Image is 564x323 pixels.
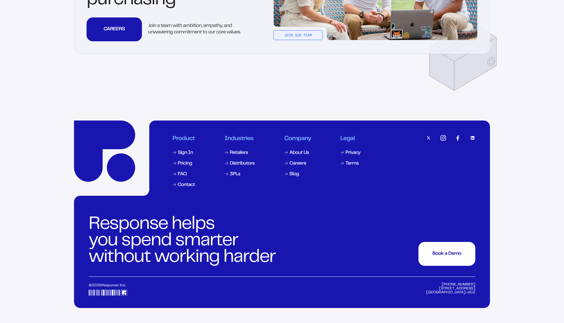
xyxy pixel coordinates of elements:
div: Pricing [178,161,192,166]
a: Blog [284,171,312,178]
img: linkedin [470,135,475,141]
a: 3PLs [224,171,256,178]
div: Contact [178,183,195,187]
a: Privacy [340,149,362,157]
div: Industries [224,135,255,143]
div: Join Our Team [273,30,323,40]
a: Sign In [172,149,196,157]
a: Retailers [224,149,256,157]
a: About Us [284,149,312,157]
a: Response Home [74,121,135,182]
div: CAREERS [101,27,128,32]
div: Sign In [178,150,193,155]
div: Company [284,135,311,143]
div: Careers [289,161,306,166]
img: facebook [455,135,461,141]
div: Book a Demo [432,251,461,256]
div: © 2025 Response Inc. [89,283,173,296]
div: FAQ [178,172,187,177]
div: Legal [340,135,361,143]
a: FAQ [172,171,196,178]
div: Blog [289,172,299,177]
div: [PHONE_NUMBER] [STREET_ADDRESS] [GEOGRAPHIC_DATA]-1612 [426,283,475,296]
div: Privacy [345,150,360,155]
img: twitter [426,135,431,141]
div: Terms [345,161,358,166]
a: Contact [172,181,196,189]
div: Response helps you spend smarter without working harder [89,216,279,266]
a: Terms [340,160,362,167]
img: instagram [440,135,446,141]
a: CAREERSCAREERSCAREERSCAREERSCAREERSCAREERSCAREERS [87,17,142,41]
div: Product [173,135,195,143]
a: Pricing [172,160,196,167]
div: Retailers [230,150,248,155]
div: Distributors [230,161,254,166]
div: 3PLs [230,172,240,177]
button: Book a DemoBook a DemoBook a DemoBook a DemoBook a DemoBook a Demo [418,242,475,266]
a: Distributors [224,160,256,167]
div: About Us [289,150,309,155]
div: Join a team with ambition, empathy, and unwavering commitment to our core values. [148,23,242,36]
a: Careers [284,160,312,167]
